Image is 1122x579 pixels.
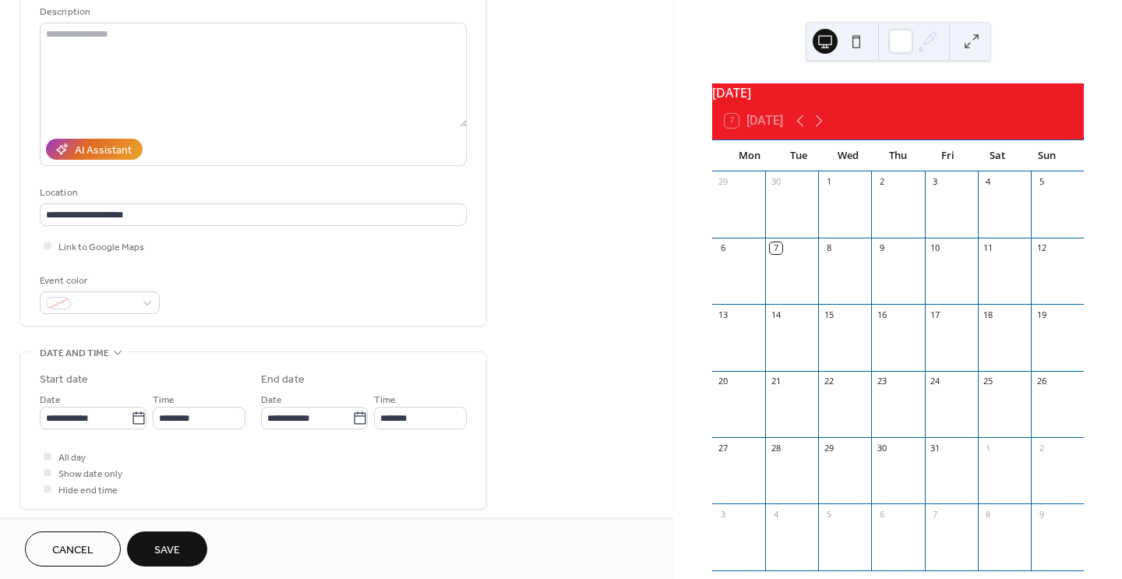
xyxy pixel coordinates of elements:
span: All day [58,450,86,466]
div: 9 [876,242,887,254]
div: 29 [717,176,729,188]
div: 22 [823,376,834,387]
div: 2 [876,176,887,188]
div: 8 [823,242,834,254]
div: 18 [983,309,994,320]
span: Time [153,392,175,408]
div: 23 [876,376,887,387]
div: 20 [717,376,729,387]
div: 19 [1036,309,1047,320]
div: 26 [1036,376,1047,387]
div: 9 [1036,508,1047,520]
span: Save [154,542,180,559]
button: Save [127,531,207,567]
div: Start date [40,372,88,388]
div: Mon [725,140,774,171]
div: End date [261,372,305,388]
span: Date [40,392,61,408]
div: Wed [824,140,873,171]
span: Cancel [52,542,93,559]
div: 3 [930,176,941,188]
div: 16 [876,309,887,320]
div: 29 [823,442,834,454]
span: Hide end time [58,482,118,499]
div: Location [40,185,464,201]
div: 1 [823,176,834,188]
span: Date [261,392,282,408]
div: Sat [972,140,1022,171]
div: Event color [40,273,157,289]
span: Time [374,392,396,408]
div: 5 [823,508,834,520]
div: 21 [770,376,782,387]
div: Thu [873,140,923,171]
div: [DATE] [712,83,1084,102]
div: 13 [717,309,729,320]
span: Link to Google Maps [58,239,144,256]
div: 1 [983,442,994,454]
div: 12 [1036,242,1047,254]
div: Sun [1021,140,1071,171]
div: 25 [983,376,994,387]
div: 11 [983,242,994,254]
div: 28 [770,442,782,454]
div: 24 [930,376,941,387]
div: 2 [1036,442,1047,454]
div: 7 [770,242,782,254]
div: Description [40,4,464,20]
div: 10 [930,242,941,254]
div: 30 [876,442,887,454]
span: Show date only [58,466,122,482]
div: Tue [774,140,824,171]
div: 4 [983,176,994,188]
div: 14 [770,309,782,320]
div: 3 [717,508,729,520]
div: 27 [717,442,729,454]
div: 6 [717,242,729,254]
button: Cancel [25,531,121,567]
span: Date and time [40,345,109,362]
div: 7 [930,508,941,520]
button: AI Assistant [46,139,143,160]
div: 8 [983,508,994,520]
div: 4 [770,508,782,520]
div: 6 [876,508,887,520]
div: Fri [923,140,972,171]
div: 30 [770,176,782,188]
div: AI Assistant [75,143,132,159]
div: 5 [1036,176,1047,188]
div: 31 [930,442,941,454]
div: 17 [930,309,941,320]
div: 15 [823,309,834,320]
